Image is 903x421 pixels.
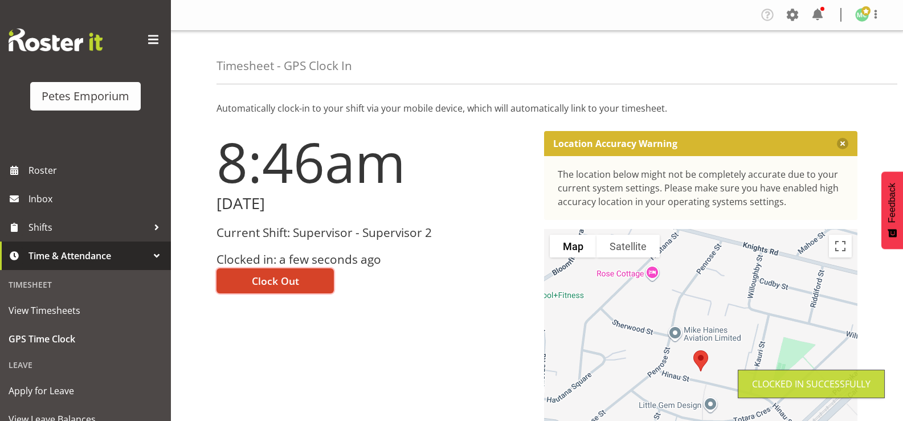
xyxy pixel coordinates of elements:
span: Inbox [28,190,165,207]
a: View Timesheets [3,296,168,325]
h2: [DATE] [216,195,530,212]
img: melissa-cowen2635.jpg [855,8,869,22]
button: Show satellite imagery [596,235,660,257]
span: View Timesheets [9,302,162,319]
h1: 8:46am [216,131,530,193]
span: Shifts [28,219,148,236]
button: Feedback - Show survey [881,171,903,249]
h3: Current Shift: Supervisor - Supervisor 2 [216,226,530,239]
img: Rosterit website logo [9,28,103,51]
span: Feedback [887,183,897,223]
div: Timesheet [3,273,168,296]
button: Toggle fullscreen view [829,235,852,257]
a: GPS Time Clock [3,325,168,353]
span: Clock Out [252,273,299,288]
div: Clocked in Successfully [752,377,871,391]
button: Clock Out [216,268,334,293]
h3: Clocked in: a few seconds ago [216,253,530,266]
h4: Timesheet - GPS Clock In [216,59,352,72]
span: Time & Attendance [28,247,148,264]
p: Automatically clock-in to your shift via your mobile device, which will automatically link to you... [216,101,857,115]
p: Location Accuracy Warning [553,138,677,149]
div: Leave [3,353,168,377]
button: Show street map [550,235,596,257]
span: Roster [28,162,165,179]
div: Petes Emporium [42,88,129,105]
span: Apply for Leave [9,382,162,399]
button: Close message [837,138,848,149]
div: The location below might not be completely accurate due to your current system settings. Please m... [558,167,844,209]
a: Apply for Leave [3,377,168,405]
span: GPS Time Clock [9,330,162,348]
